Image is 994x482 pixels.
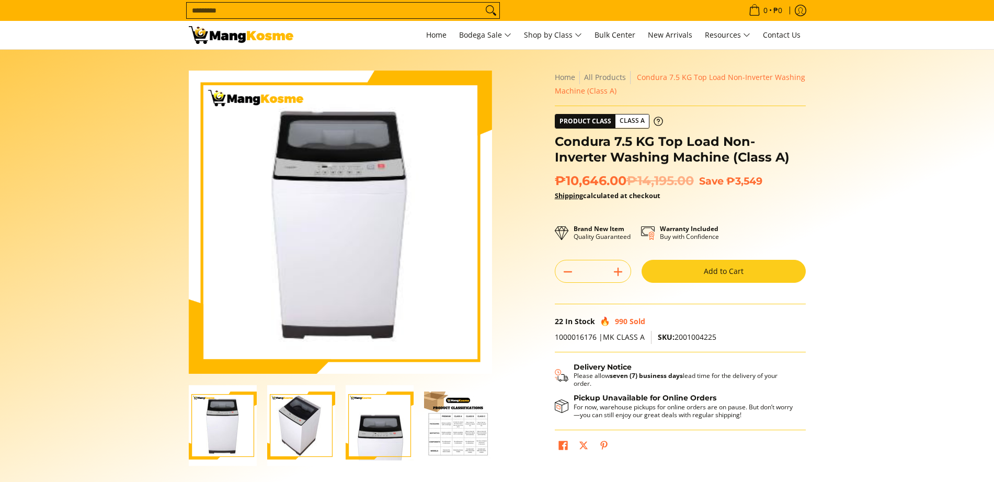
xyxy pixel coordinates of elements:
nav: Main Menu [304,21,806,49]
span: ₱3,549 [726,175,762,187]
span: Contact Us [763,30,801,40]
a: Resources [700,21,756,49]
span: Condura 7.5 KG Top Load Non-Inverter Washing Machine (Class A) [555,72,805,96]
img: Condura 7.5 KG Top Load Non-Inverter Washing Machine (Class A)-2 [267,385,335,466]
a: Share on Facebook [556,438,570,456]
span: 990 [615,316,627,326]
span: 1000016176 |MK CLASS A [555,332,645,342]
span: 22 [555,316,563,326]
span: Bodega Sale [459,29,511,42]
p: For now, warehouse pickups for online orders are on pause. But don’t worry—you can still enjoy ou... [574,403,795,419]
p: Quality Guaranteed [574,225,631,240]
a: Post on X [576,438,591,456]
span: Resources [705,29,750,42]
a: Bulk Center [589,21,641,49]
span: New Arrivals [648,30,692,40]
a: Contact Us [758,21,806,49]
span: • [746,5,785,16]
button: Add [605,263,631,280]
a: Pin on Pinterest [597,438,611,456]
a: Home [421,21,452,49]
strong: Delivery Notice [574,362,632,372]
del: ₱14,195.00 [626,173,694,189]
span: 0 [762,7,769,14]
span: Class A [615,114,649,128]
span: ₱0 [772,7,784,14]
p: Please allow lead time for the delivery of your order. [574,372,795,387]
span: 2001004225 [658,332,716,342]
img: Condura 7.5 KG Top Load Non-Inverter Washing Machine (Class A) | Mang Kosme [189,26,293,44]
button: Add to Cart [642,260,806,283]
img: condura-7.5kg-topload-non-inverter-washing-machine-class-c-full-view-mang-kosme [189,385,257,466]
p: Buy with Confidence [660,225,719,240]
strong: calculated at checkout [555,191,660,200]
button: Shipping & Delivery [555,363,795,388]
span: SKU: [658,332,675,342]
span: Shop by Class [524,29,582,42]
span: Sold [630,316,645,326]
a: All Products [584,72,626,82]
span: ₱10,646.00 [555,173,694,189]
strong: Pickup Unavailable for Online Orders [574,393,716,403]
span: In Stock [565,316,595,326]
strong: seven (7) business days [610,371,683,380]
nav: Breadcrumbs [555,71,806,98]
strong: Brand New Item [574,224,624,233]
span: Home [426,30,447,40]
a: Home [555,72,575,82]
img: Condura 7.5 KG Top Load Non-Inverter Washing Machine (Class A)-4 [424,392,492,460]
a: Shipping [555,191,583,200]
a: Shop by Class [519,21,587,49]
a: New Arrivals [643,21,698,49]
img: Condura 7.5 KG Top Load Non-Inverter Washing Machine (Class A)-3 [346,385,414,466]
a: Product Class Class A [555,114,663,129]
span: Save [699,175,724,187]
button: Subtract [555,263,580,280]
h1: Condura 7.5 KG Top Load Non-Inverter Washing Machine (Class A) [555,134,806,165]
a: Bodega Sale [454,21,517,49]
strong: Warranty Included [660,224,718,233]
span: Product Class [555,114,615,128]
button: Search [483,3,499,18]
span: Bulk Center [595,30,635,40]
img: condura-7.5kg-topload-non-inverter-washing-machine-class-c-full-view-mang-kosme [198,71,482,374]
